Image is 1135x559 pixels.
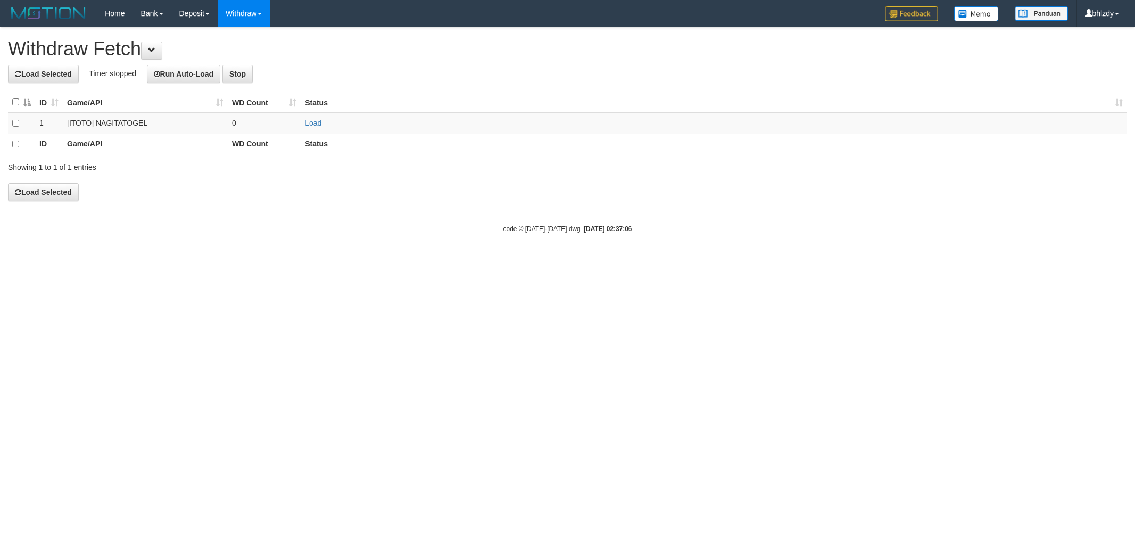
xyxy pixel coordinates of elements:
[8,183,79,201] button: Load Selected
[228,134,301,154] th: WD Count
[222,65,253,83] button: Stop
[305,119,321,127] a: Load
[954,6,999,21] img: Button%20Memo.svg
[584,225,632,233] strong: [DATE] 02:37:06
[885,6,938,21] img: Feedback.jpg
[35,113,63,134] td: 1
[301,92,1127,113] th: Status: activate to sort column ascending
[228,92,301,113] th: WD Count: activate to sort column ascending
[8,65,79,83] button: Load Selected
[63,92,228,113] th: Game/API: activate to sort column ascending
[8,158,465,172] div: Showing 1 to 1 of 1 entries
[89,69,136,78] span: Timer stopped
[301,134,1127,154] th: Status
[8,38,1127,60] h1: Withdraw Fetch
[63,113,228,134] td: [ITOTO] NAGITATOGEL
[63,134,228,154] th: Game/API
[35,134,63,154] th: ID
[503,225,632,233] small: code © [DATE]-[DATE] dwg |
[8,5,89,21] img: MOTION_logo.png
[35,92,63,113] th: ID: activate to sort column ascending
[147,65,221,83] button: Run Auto-Load
[232,119,236,127] span: 0
[1015,6,1068,21] img: panduan.png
